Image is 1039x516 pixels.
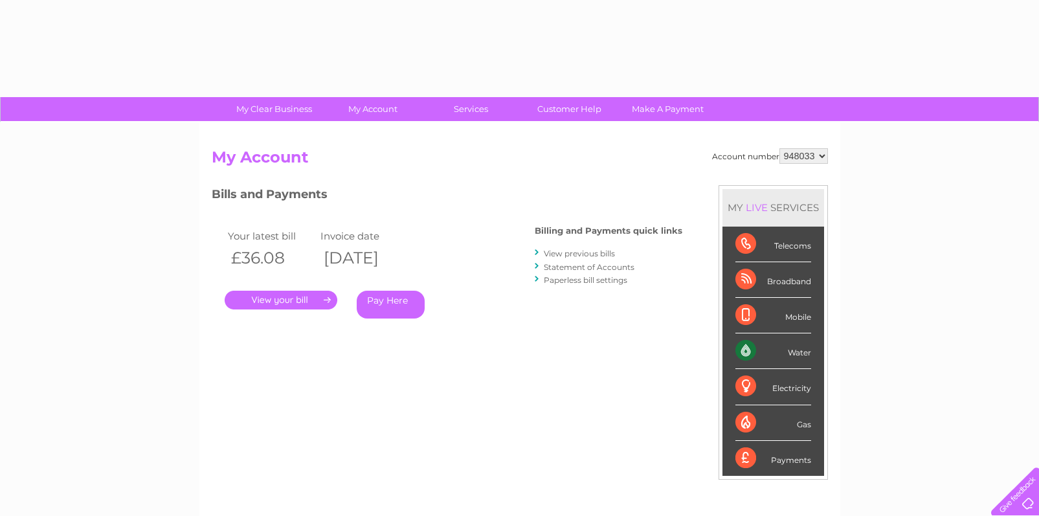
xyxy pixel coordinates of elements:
[544,275,627,285] a: Paperless bill settings
[317,245,410,271] th: [DATE]
[319,97,426,121] a: My Account
[516,97,623,121] a: Customer Help
[544,249,615,258] a: View previous bills
[735,262,811,298] div: Broadband
[614,97,721,121] a: Make A Payment
[225,245,318,271] th: £36.08
[221,97,328,121] a: My Clear Business
[735,441,811,476] div: Payments
[225,291,337,309] a: .
[544,262,634,272] a: Statement of Accounts
[735,298,811,333] div: Mobile
[712,148,828,164] div: Account number
[418,97,524,121] a: Services
[743,201,770,214] div: LIVE
[225,227,318,245] td: Your latest bill
[722,189,824,226] div: MY SERVICES
[535,226,682,236] h4: Billing and Payments quick links
[212,185,682,208] h3: Bills and Payments
[735,227,811,262] div: Telecoms
[735,333,811,369] div: Water
[357,291,425,319] a: Pay Here
[212,148,828,173] h2: My Account
[735,405,811,441] div: Gas
[735,369,811,405] div: Electricity
[317,227,410,245] td: Invoice date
